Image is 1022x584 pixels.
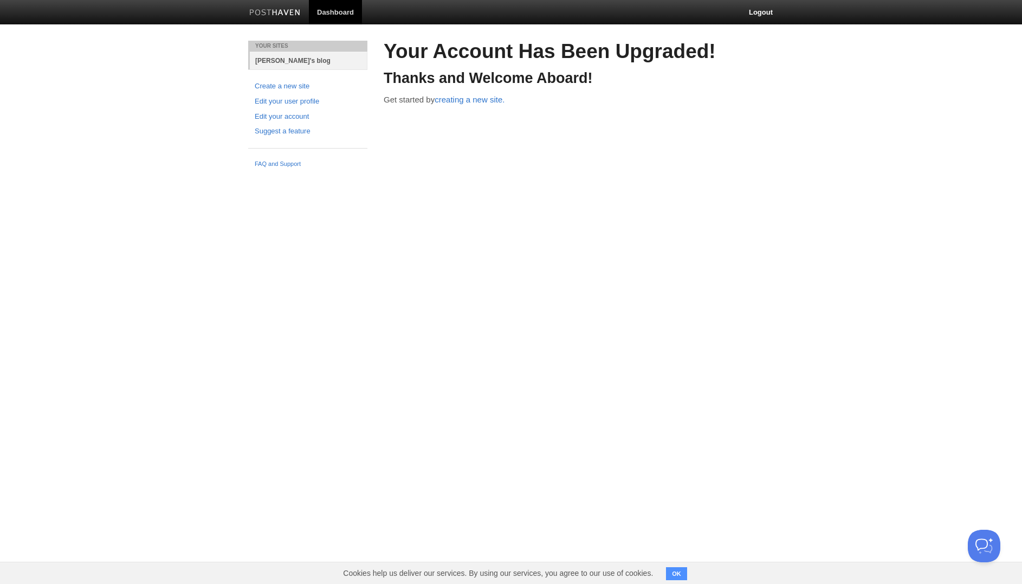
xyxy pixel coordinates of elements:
a: creating a new site. [435,95,504,104]
img: Posthaven-bar [249,9,301,17]
h3: Thanks and Welcome Aboard! [384,70,774,87]
span: Cookies help us deliver our services. By using our services, you agree to our use of cookies. [332,562,664,584]
a: Create a new site [255,81,361,92]
p: Get started by [384,94,774,105]
iframe: Help Scout Beacon - Open [968,530,1000,562]
li: Your Sites [248,41,367,52]
a: Edit your account [255,111,361,123]
button: OK [666,567,687,580]
a: [PERSON_NAME]'s blog [250,52,367,69]
a: FAQ and Support [255,159,361,169]
h2: Your Account Has Been Upgraded! [384,41,774,63]
a: Edit your user profile [255,96,361,107]
a: Suggest a feature [255,126,361,137]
